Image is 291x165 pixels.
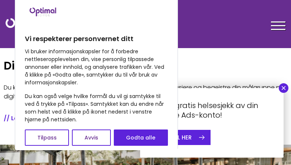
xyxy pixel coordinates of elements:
[25,48,168,87] p: Vi bruker informasjonskapsler for å forbedre nettleseropplevelsen din, vise personlig tilpassede ...
[25,92,168,124] p: Du kan også velge hvilke formål du vil gi samtykke til ved å trykke på «Tilpass». Samtykket kan d...
[25,34,168,43] p: Vi respekterer personvernet ditt
[153,130,211,145] a: BESTILL HER
[153,101,271,120] h4: Få en gratis helsesjekk av din Google Ads-konto!
[114,129,168,146] button: Godta alle
[4,114,287,122] a: // Les om hvem vi er og hvordan vi jobber
[25,129,69,146] button: Tilpass
[72,129,110,146] button: Avvis
[6,18,50,33] img: Optimal Norge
